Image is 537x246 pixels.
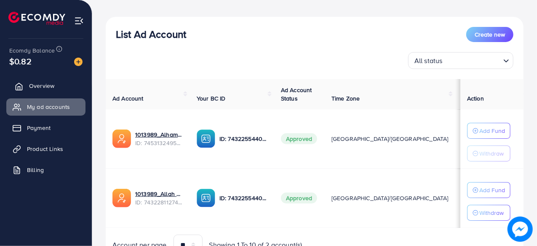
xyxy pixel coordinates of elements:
[74,16,84,26] img: menu
[413,55,444,67] span: All status
[197,130,215,148] img: ic-ba-acc.ded83a64.svg
[27,103,70,111] span: My ad accounts
[281,86,312,103] span: Ad Account Status
[445,53,500,67] input: Search for option
[467,123,510,139] button: Add Fund
[6,119,85,136] a: Payment
[475,30,505,39] span: Create new
[135,198,183,206] span: ID: 7432281127437680641
[467,182,510,198] button: Add Fund
[27,124,51,132] span: Payment
[6,77,85,94] a: Overview
[29,82,54,90] span: Overview
[219,193,267,203] p: ID: 7432255440681041937
[479,185,505,195] p: Add Fund
[6,140,85,157] a: Product Links
[9,46,55,55] span: Ecomdy Balance
[467,94,484,103] span: Action
[112,189,131,207] img: ic-ads-acc.e4c84228.svg
[135,139,183,147] span: ID: 7453132495568388113
[508,217,533,242] img: image
[331,194,449,202] span: [GEOGRAPHIC_DATA]/[GEOGRAPHIC_DATA]
[479,208,504,218] p: Withdraw
[116,28,186,40] h3: List Ad Account
[281,133,317,144] span: Approved
[281,193,317,204] span: Approved
[9,55,32,67] span: $0.82
[331,135,449,143] span: [GEOGRAPHIC_DATA]/[GEOGRAPHIC_DATA]
[467,145,510,161] button: Withdraw
[6,161,85,178] a: Billing
[135,190,183,207] div: <span class='underline'>1013989_Allah Hu Akbar_1730462806681</span></br>7432281127437680641
[112,130,131,148] img: ic-ads-acc.e4c84228.svg
[27,145,63,153] span: Product Links
[197,94,226,103] span: Your BC ID
[197,189,215,207] img: ic-ba-acc.ded83a64.svg
[408,52,513,69] div: Search for option
[219,134,267,144] p: ID: 7432255440681041937
[74,58,83,66] img: image
[112,94,144,103] span: Ad Account
[135,130,183,139] a: 1013989_Alhamdulillah_1735317642286
[479,126,505,136] p: Add Fund
[27,166,44,174] span: Billing
[467,205,510,221] button: Withdraw
[135,190,183,198] a: 1013989_Allah Hu Akbar_1730462806681
[135,130,183,148] div: <span class='underline'>1013989_Alhamdulillah_1735317642286</span></br>7453132495568388113
[6,98,85,115] a: My ad accounts
[479,148,504,159] p: Withdraw
[466,27,513,42] button: Create new
[331,94,360,103] span: Time Zone
[8,12,65,25] img: logo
